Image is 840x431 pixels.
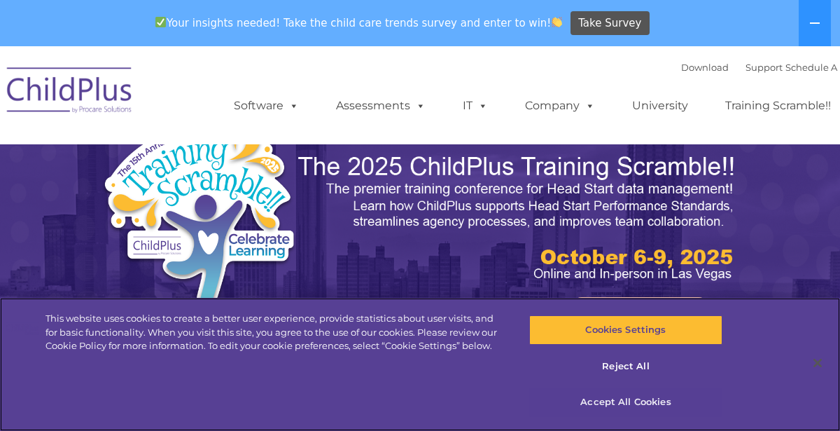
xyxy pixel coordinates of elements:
[618,92,702,120] a: University
[149,9,568,36] span: Your insights needed! Take the child care trends survey and enter to win!
[188,93,230,103] span: Last name
[45,312,504,353] div: This website uses cookies to create a better user experience, provide statistics about user visit...
[552,17,562,27] img: 👏
[511,92,609,120] a: Company
[681,62,729,73] a: Download
[188,150,247,160] span: Phone number
[155,17,166,27] img: ✅
[529,388,722,417] button: Accept All Cookies
[745,62,783,73] a: Support
[529,352,722,381] button: Reject All
[578,11,641,36] span: Take Survey
[322,92,440,120] a: Assessments
[449,92,502,120] a: IT
[220,92,313,120] a: Software
[570,297,710,334] a: Learn More
[529,315,722,345] button: Cookies Settings
[802,348,833,378] button: Close
[570,11,650,36] a: Take Survey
